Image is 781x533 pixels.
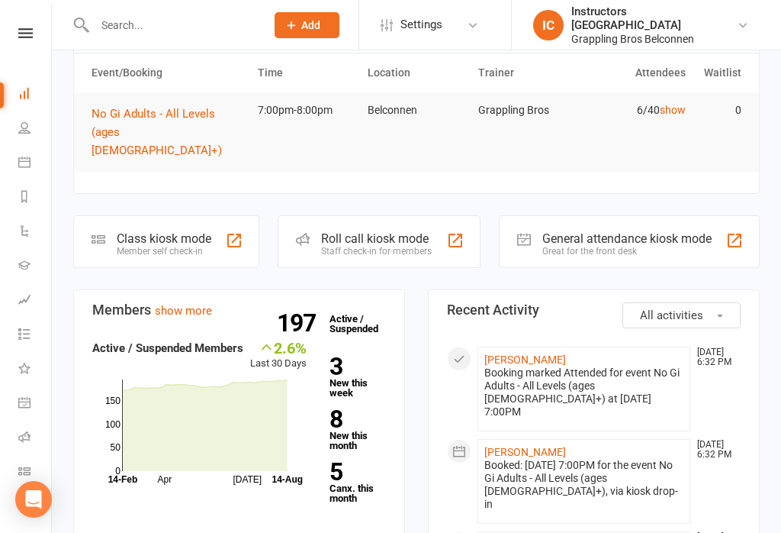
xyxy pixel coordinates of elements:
[18,78,53,112] a: Dashboard
[92,341,243,355] strong: Active / Suspended Members
[693,92,747,128] td: 0
[542,246,712,257] div: Great for the front desk
[542,231,712,246] div: General attendance kiosk mode
[329,408,380,431] strong: 8
[582,53,693,92] th: Attendees
[18,353,53,387] a: What's New
[533,10,564,40] div: IC
[321,231,432,246] div: Roll call kiosk mode
[155,304,212,318] a: show more
[660,104,686,116] a: show
[92,302,386,318] h3: Members
[329,460,386,503] a: 5Canx. this month
[484,459,683,511] div: Booked: [DATE] 7:00PM for the event No Gi Adults - All Levels (ages [DEMOGRAPHIC_DATA]+), via kio...
[329,408,386,451] a: 8New this month
[471,53,582,92] th: Trainer
[484,446,566,458] a: [PERSON_NAME]
[471,92,582,128] td: Grappling Bros
[92,107,222,157] span: No Gi Adults - All Levels (ages [DEMOGRAPHIC_DATA]+)
[301,19,320,31] span: Add
[640,308,703,322] span: All activities
[400,8,442,42] span: Settings
[321,246,432,257] div: Staff check-in for members
[117,231,211,246] div: Class kiosk mode
[251,92,362,128] td: 7:00pm-8:00pm
[329,355,380,378] strong: 3
[322,302,389,345] a: 197Active / Suspended
[18,147,53,181] a: Calendar
[251,53,362,92] th: Time
[117,246,211,257] div: Member self check-in
[85,53,251,92] th: Event/Booking
[250,339,307,356] div: 2.6%
[90,15,255,36] input: Search...
[693,53,747,92] th: Waitlist
[275,12,339,38] button: Add
[571,5,737,32] div: Instructors [GEOGRAPHIC_DATA]
[571,32,737,46] div: Grappling Bros Belconnen
[329,355,386,398] a: 3New this week
[447,302,741,318] h3: Recent Activity
[18,456,53,490] a: Class kiosk mode
[277,312,322,334] strong: 197
[15,481,52,518] div: Open Intercom Messenger
[18,181,53,215] a: Reports
[361,53,471,92] th: Location
[484,367,683,418] div: Booking marked Attended for event No Gi Adults - All Levels (ages [DEMOGRAPHIC_DATA]+) at [DATE] ...
[361,92,471,128] td: Belconnen
[484,354,566,366] a: [PERSON_NAME]
[689,347,740,367] time: [DATE] 6:32 PM
[250,339,307,372] div: Last 30 Days
[18,387,53,422] a: General attendance kiosk mode
[622,302,741,328] button: All activities
[18,284,53,318] a: Assessments
[582,92,693,128] td: 6/40
[92,105,244,160] button: No Gi Adults - All Levels (ages [DEMOGRAPHIC_DATA]+)
[18,112,53,147] a: People
[329,460,380,483] strong: 5
[689,440,740,460] time: [DATE] 6:32 PM
[18,422,53,456] a: Roll call kiosk mode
